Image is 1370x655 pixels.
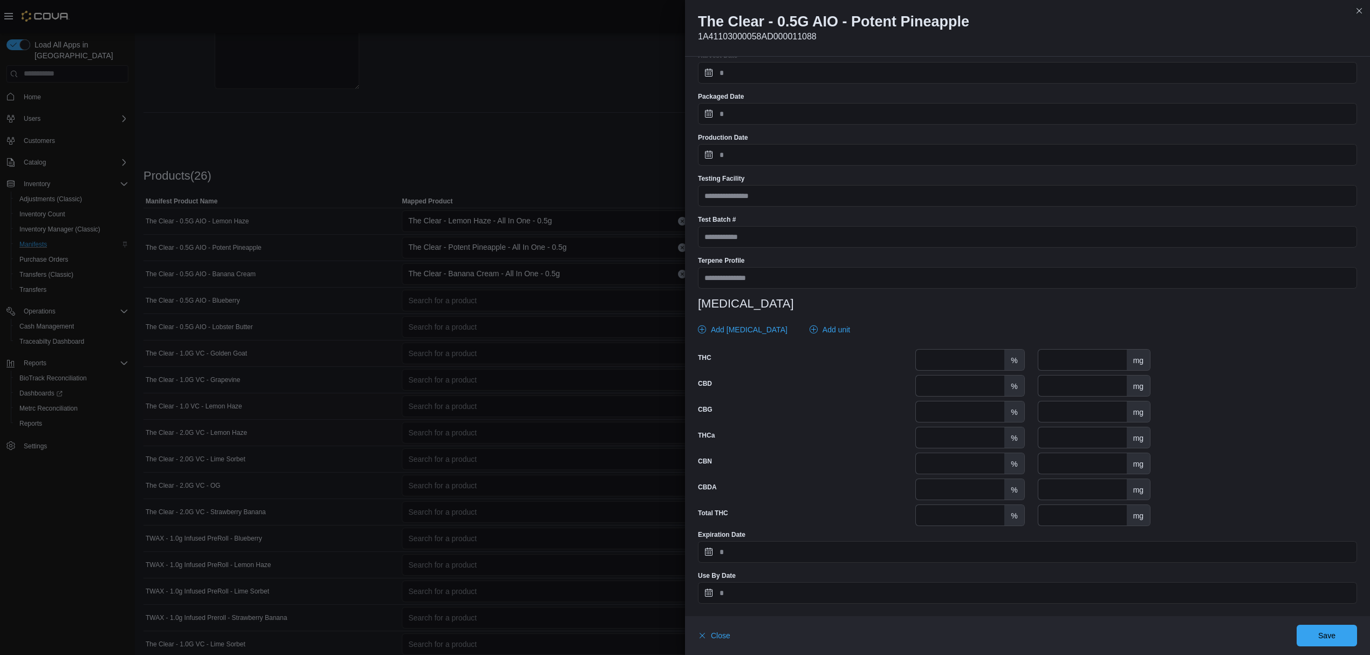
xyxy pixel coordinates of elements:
[1297,625,1357,646] button: Save
[1004,427,1024,448] div: %
[1004,453,1024,474] div: %
[698,133,748,142] label: Production Date
[1127,401,1150,422] div: mg
[711,630,730,641] span: Close
[1127,350,1150,370] div: mg
[698,92,744,101] label: Packaged Date
[1127,479,1150,500] div: mg
[1004,401,1024,422] div: %
[698,13,1357,30] h2: The Clear - 0.5G AIO - Potent Pineapple
[698,379,712,388] label: CBD
[711,324,787,335] span: Add [MEDICAL_DATA]
[698,582,1357,604] input: Press the down key to open a popover containing a calendar.
[698,509,728,517] label: Total THC
[694,319,792,340] button: Add [MEDICAL_DATA]
[1004,479,1024,500] div: %
[698,174,744,183] label: Testing Facility
[698,215,736,224] label: Test Batch #
[805,319,854,340] button: Add unit
[698,431,715,440] label: THCa
[698,457,712,466] label: CBN
[698,625,730,646] button: Close
[1127,376,1150,396] div: mg
[698,62,1357,84] input: Press the down key to open a popover containing a calendar.
[698,144,1357,166] input: Press the down key to open a popover containing a calendar.
[1127,453,1150,474] div: mg
[1004,376,1024,396] div: %
[1127,505,1150,526] div: mg
[698,30,1357,43] p: 1A41103000058AD000011088
[823,324,850,335] span: Add unit
[698,541,1357,563] input: Press the down key to open a popover containing a calendar.
[1127,427,1150,448] div: mg
[698,256,744,265] label: Terpene Profile
[698,571,736,580] label: Use By Date
[1004,505,1024,526] div: %
[698,405,713,414] label: CBG
[698,483,717,492] label: CBDA
[698,353,711,362] label: THC
[698,297,1357,310] h3: [MEDICAL_DATA]
[698,103,1357,125] input: Press the down key to open a popover containing a calendar.
[1318,630,1335,641] span: Save
[698,530,745,539] label: Expiration Date
[1353,4,1366,17] button: Close this dialog
[1004,350,1024,370] div: %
